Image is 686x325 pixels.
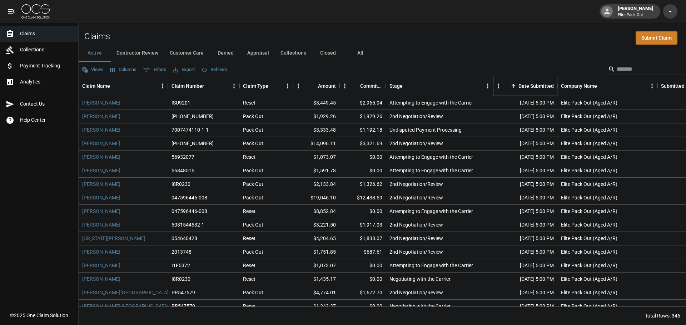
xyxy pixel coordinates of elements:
[561,167,617,174] div: Elite Pack Out (Aged A/R)
[82,221,120,228] a: [PERSON_NAME]
[561,76,597,96] div: Company Name
[243,113,263,120] div: Pack Out
[339,232,386,245] div: $1,838.07
[20,46,73,54] span: Collections
[243,194,263,201] div: Pack Out
[339,76,386,96] div: Committed Amount
[79,45,111,62] button: Active
[171,262,190,269] div: I1F5372
[82,208,120,215] a: [PERSON_NAME]
[82,140,120,147] a: [PERSON_NAME]
[561,262,617,269] div: Elite Pack Out (Aged A/R)
[561,194,617,201] div: Elite Pack Out (Aged A/R)
[493,81,504,91] button: Menu
[20,62,73,70] span: Payment Tracking
[293,110,339,123] div: $1,929.26
[171,64,197,75] button: Export
[493,245,557,259] div: [DATE] 5:00 PM
[339,178,386,191] div: $1,326.62
[293,191,339,205] div: $19,046.10
[209,45,242,62] button: Denied
[243,262,255,269] div: Reset
[80,64,105,75] button: Views
[561,208,617,215] div: Elite Pack Out (Aged A/R)
[608,64,685,76] div: Search
[339,245,386,259] div: $687.61
[557,76,657,96] div: Company Name
[561,140,617,147] div: Elite Pack Out (Aged A/R)
[636,31,677,45] a: Submit Claim
[350,81,360,91] button: Sort
[82,235,145,242] a: [US_STATE][PERSON_NAME]
[171,113,214,120] div: 1005-74-5564
[293,245,339,259] div: $1,751.85
[243,181,263,188] div: Pack Out
[171,153,194,161] div: 56932077
[561,113,617,120] div: Elite Pack Out (Aged A/R)
[171,275,190,283] div: I8R0230
[493,286,557,300] div: [DATE] 5:00 PM
[171,76,204,96] div: Claim Number
[561,153,617,161] div: Elite Pack Out (Aged A/R)
[389,248,443,255] div: 2nd Negotiation/Review
[82,76,110,96] div: Claim Name
[339,164,386,178] div: $0.00
[293,178,339,191] div: $2,133.84
[339,205,386,218] div: $0.00
[293,137,339,151] div: $14,096.11
[293,96,339,110] div: $3,449.45
[339,81,350,91] button: Menu
[243,235,255,242] div: Reset
[561,248,617,255] div: Elite Pack Out (Aged A/R)
[561,289,617,296] div: Elite Pack Out (Aged A/R)
[389,126,462,133] div: Undisputed Payment Processing
[141,64,168,76] button: Show filters
[239,76,293,96] div: Claim Type
[339,123,386,137] div: $1,192.18
[389,262,473,269] div: Attempting to Engage with the Carrier
[493,76,557,96] div: Date Submitted
[493,110,557,123] div: [DATE] 5:00 PM
[389,153,473,161] div: Attempting to Engage with the Carrier
[493,151,557,164] div: [DATE] 5:00 PM
[20,100,73,108] span: Contact Us
[293,81,304,91] button: Menu
[389,140,443,147] div: 2nd Negotiation/Review
[339,137,386,151] div: $3,321.69
[561,235,617,242] div: Elite Pack Out (Aged A/R)
[282,81,293,91] button: Menu
[360,76,382,96] div: Committed Amount
[82,275,120,283] a: [PERSON_NAME]
[493,218,557,232] div: [DATE] 5:00 PM
[645,312,680,319] div: Total Rows: 346
[84,31,110,42] h2: Claims
[493,300,557,313] div: [DATE] 5:00 PM
[82,126,120,133] a: [PERSON_NAME]
[561,126,617,133] div: Elite Pack Out (Aged A/R)
[293,76,339,96] div: Amount
[243,221,263,228] div: Pack Out
[493,164,557,178] div: [DATE] 5:00 PM
[293,218,339,232] div: $3,221.50
[339,286,386,300] div: $1,672.70
[171,140,214,147] div: 01-007-373953
[79,76,168,96] div: Claim Name
[389,113,443,120] div: 2nd Negotiation/Review
[339,300,386,313] div: $0.00
[20,78,73,86] span: Analytics
[82,289,169,296] a: [PERSON_NAME][GEOGRAPHIC_DATA]
[171,289,195,296] div: PR547579
[171,194,207,201] div: 047596446-008
[561,275,617,283] div: Elite Pack Out (Aged A/R)
[293,151,339,164] div: $1,073.07
[243,153,255,161] div: Reset
[110,81,120,91] button: Sort
[82,167,120,174] a: [PERSON_NAME]
[243,140,263,147] div: Pack Out
[493,259,557,273] div: [DATE] 5:00 PM
[308,81,318,91] button: Sort
[79,45,686,62] div: dynamic tabs
[389,99,473,106] div: Attempting to Engage with the Carrier
[493,123,557,137] div: [DATE] 5:00 PM
[389,76,403,96] div: Stage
